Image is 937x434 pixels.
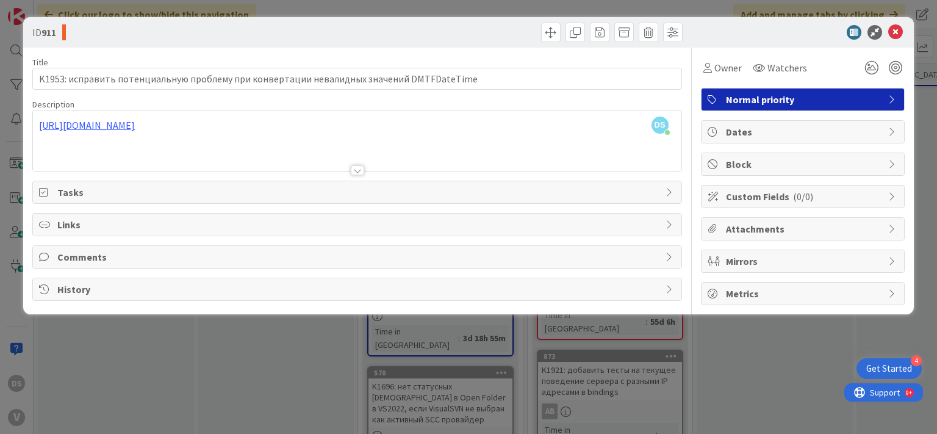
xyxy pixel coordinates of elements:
div: Open Get Started checklist, remaining modules: 4 [856,358,922,379]
span: ( 0/0 ) [793,190,813,203]
span: Mirrors [726,254,882,269]
span: Block [726,157,882,172]
span: Attachments [726,222,882,236]
span: Links [57,217,659,232]
div: Get Started [866,363,912,375]
div: 9+ [62,5,68,15]
a: [URL][DOMAIN_NAME] [39,119,135,131]
span: History [57,282,659,297]
span: Normal priority [726,92,882,107]
input: type card name here... [32,68,681,90]
span: Support [26,2,56,16]
span: Owner [714,60,742,75]
label: Title [32,57,48,68]
div: 4 [911,355,922,366]
span: Description [32,99,74,110]
span: Metrics [726,286,882,301]
span: DS [652,117,669,134]
span: Comments [57,250,659,264]
span: Custom Fields [726,189,882,204]
span: Watchers [767,60,807,75]
span: Dates [726,125,882,139]
b: 911 [41,26,56,38]
span: ID [32,25,56,40]
span: Tasks [57,185,659,200]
